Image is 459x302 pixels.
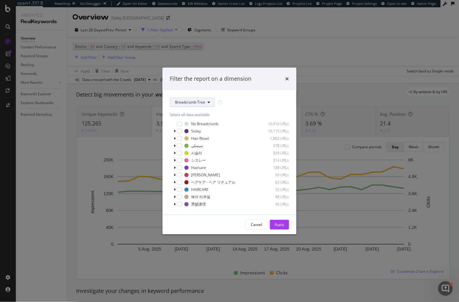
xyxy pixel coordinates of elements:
div: Sisley [191,128,201,134]
div: Haircare [191,165,206,170]
iframe: Intercom live chat [438,281,453,296]
div: سيسلي [191,143,203,148]
div: [PERSON_NAME] [191,172,220,177]
span: Breadcrumb Tree [175,100,205,105]
div: times [286,75,289,83]
div: No Breadcrumb [191,121,218,126]
div: 15,115 URLs [259,128,289,134]
div: 헤어 리추얼 [191,194,210,199]
div: HAIRCARE [191,187,208,192]
div: Cancel [251,222,262,227]
div: 16,910 URLs [259,121,289,126]
div: 46 URLs [259,202,289,207]
div: 314 URLs [259,158,289,163]
div: Apply [275,222,284,227]
div: 48 URLs [259,194,289,199]
div: 秀髮護理 [191,202,206,207]
div: modal [163,68,296,234]
div: ヘアケア - ヘア リチュアル [191,180,235,185]
div: Hair Rituel [191,136,209,141]
div: シスレー [191,158,206,163]
button: Breadcrumb Tree [170,97,215,107]
div: Select all data available [170,112,289,117]
div: 시슬리 [191,150,202,156]
button: Cancel [246,220,268,230]
div: Filter the report on a dimension [170,75,251,83]
div: 188 URLs [259,165,289,170]
div: 69 URLs [259,172,289,177]
div: 52 URLs [259,187,289,192]
div: 329 URLs [259,150,289,156]
div: 1,862 URLs [259,136,289,141]
div: 478 URLs [259,143,289,148]
button: Apply [270,220,289,230]
div: 63 URLs [259,180,289,185]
